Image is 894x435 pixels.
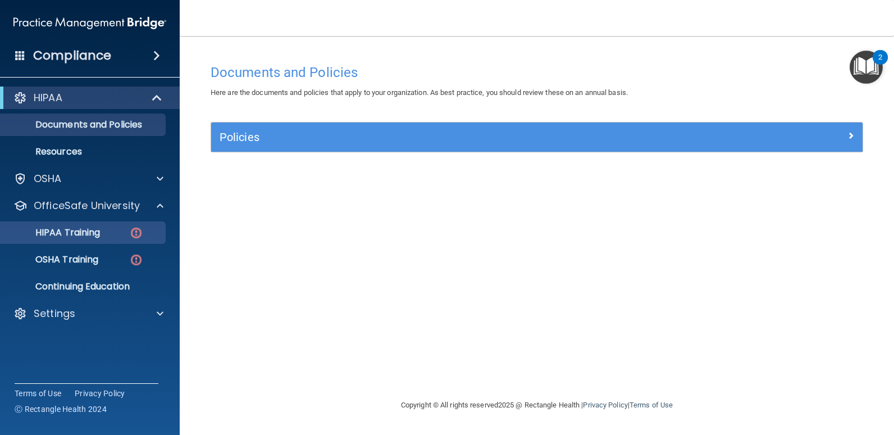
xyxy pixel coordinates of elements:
img: PMB logo [13,12,166,34]
p: HIPAA Training [7,227,100,238]
img: danger-circle.6113f641.png [129,253,143,267]
p: OfficeSafe University [34,199,140,212]
a: Privacy Policy [583,401,627,409]
a: Terms of Use [15,388,61,399]
p: Settings [34,307,75,320]
a: Settings [13,307,163,320]
p: OSHA Training [7,254,98,265]
a: OfficeSafe University [13,199,163,212]
span: Ⓒ Rectangle Health 2024 [15,404,107,415]
div: Copyright © All rights reserved 2025 @ Rectangle Health | | [332,387,742,423]
iframe: Drift Widget Chat Controller [700,355,881,400]
div: 2 [878,57,882,72]
p: OSHA [34,172,62,185]
h4: Documents and Policies [211,65,863,80]
p: HIPAA [34,91,62,105]
button: Open Resource Center, 2 new notifications [850,51,883,84]
p: Documents and Policies [7,119,161,130]
a: Terms of Use [630,401,673,409]
a: HIPAA [13,91,163,105]
a: Privacy Policy [75,388,125,399]
h4: Compliance [33,48,111,64]
a: Policies [220,128,854,146]
a: OSHA [13,172,163,185]
p: Continuing Education [7,281,161,292]
h5: Policies [220,131,691,143]
p: Resources [7,146,161,157]
img: danger-circle.6113f641.png [129,226,143,240]
span: Here are the documents and policies that apply to your organization. As best practice, you should... [211,88,628,97]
